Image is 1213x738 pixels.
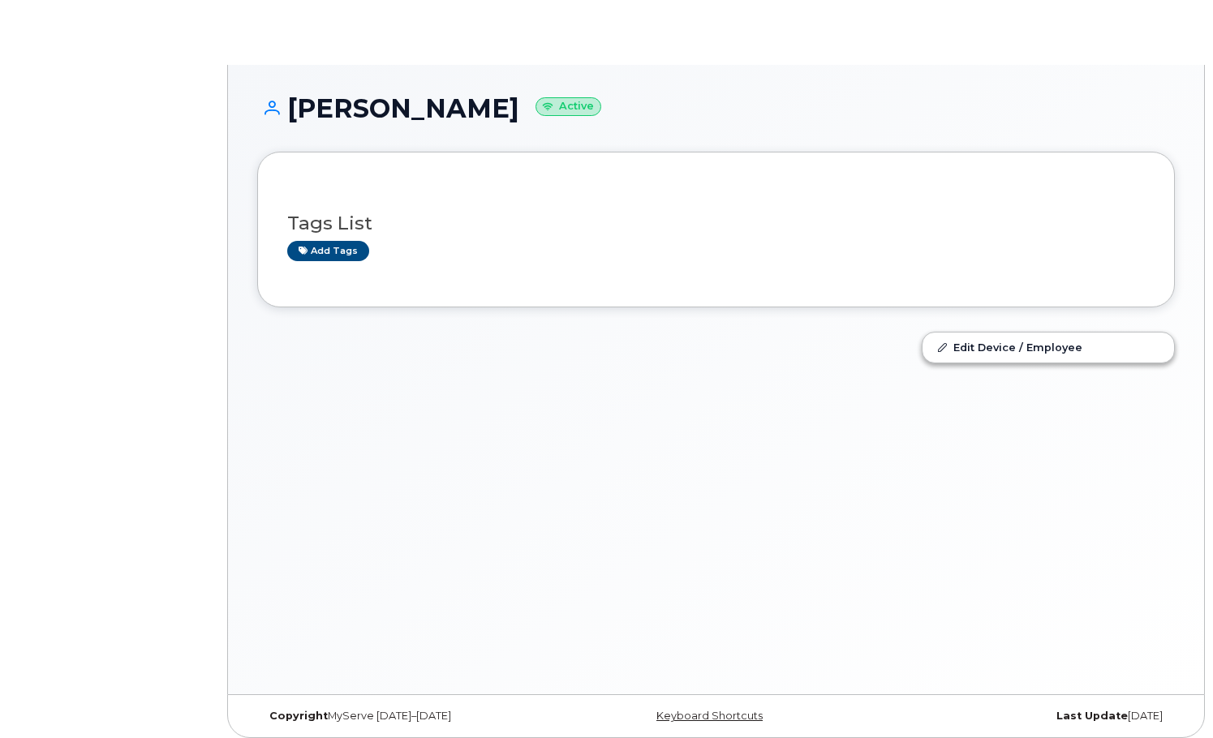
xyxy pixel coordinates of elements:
small: Active [536,97,601,116]
h1: [PERSON_NAME] [257,94,1175,122]
div: MyServe [DATE]–[DATE] [257,710,563,723]
h3: Tags List [287,213,1145,234]
a: Keyboard Shortcuts [656,710,763,722]
a: Edit Device / Employee [923,333,1174,362]
strong: Copyright [269,710,328,722]
strong: Last Update [1056,710,1128,722]
a: Add tags [287,241,369,261]
div: [DATE] [869,710,1175,723]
